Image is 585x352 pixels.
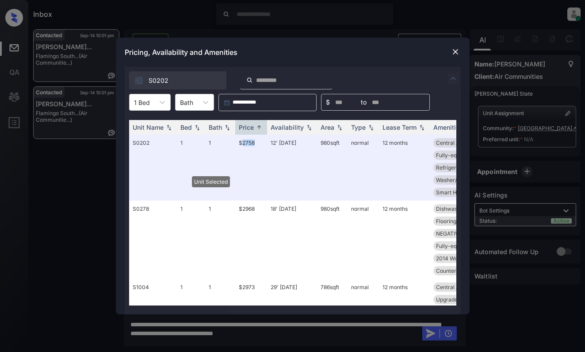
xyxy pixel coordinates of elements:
img: icon-zuma [246,76,253,84]
td: 1 [177,135,205,201]
td: 1 [205,135,235,201]
img: sorting [417,124,426,131]
span: Fully-equipped ... [436,243,479,249]
span: 2014 Wood Floor... [436,255,482,262]
td: normal [348,201,379,279]
td: S0202 [129,135,177,201]
div: Availability [271,124,304,131]
td: $2758 [235,135,267,201]
span: Smart Home Door... [436,189,485,196]
span: Flooring Tile [436,218,467,224]
img: sorting [335,124,344,131]
span: to [361,97,367,107]
td: 18' [DATE] [267,201,317,279]
div: Amenities [433,124,463,131]
div: Type [351,124,366,131]
span: Dishwasher [436,205,466,212]
span: Central Air Con... [436,139,478,146]
img: close [451,47,460,56]
td: 1 [177,201,205,279]
span: NEGATIVE Balcon... [436,230,484,237]
span: Central Air Con... [436,284,478,290]
img: icon-zuma [134,76,143,85]
td: 980 sqft [317,135,348,201]
div: Bath [209,124,222,131]
img: icon-zuma [448,73,459,84]
div: Pricing, Availability and Amenities [116,38,470,67]
img: sorting [193,124,202,131]
img: sorting [305,124,314,131]
img: sorting [223,124,232,131]
div: Area [321,124,334,131]
span: Washer/Dryer Eu... [436,177,483,183]
img: sorting [164,124,173,131]
td: 1 [205,201,235,279]
span: Countertops Bat... [436,267,481,274]
div: Lease Term [382,124,417,131]
div: Price [239,124,254,131]
div: Unit Name [133,124,164,131]
span: Upgrade: Kitche... [436,296,480,303]
td: 12' [DATE] [267,135,317,201]
img: sorting [255,124,264,131]
span: $ [326,97,330,107]
td: 12 months [379,135,430,201]
td: normal [348,135,379,201]
div: Bed [180,124,192,131]
span: Refrigerator Le... [436,164,478,171]
span: Fully-equipped ... [436,152,479,159]
td: $2968 [235,201,267,279]
img: sorting [367,124,375,131]
td: 12 months [379,201,430,279]
td: 980 sqft [317,201,348,279]
span: S0202 [149,76,168,85]
td: S0278 [129,201,177,279]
